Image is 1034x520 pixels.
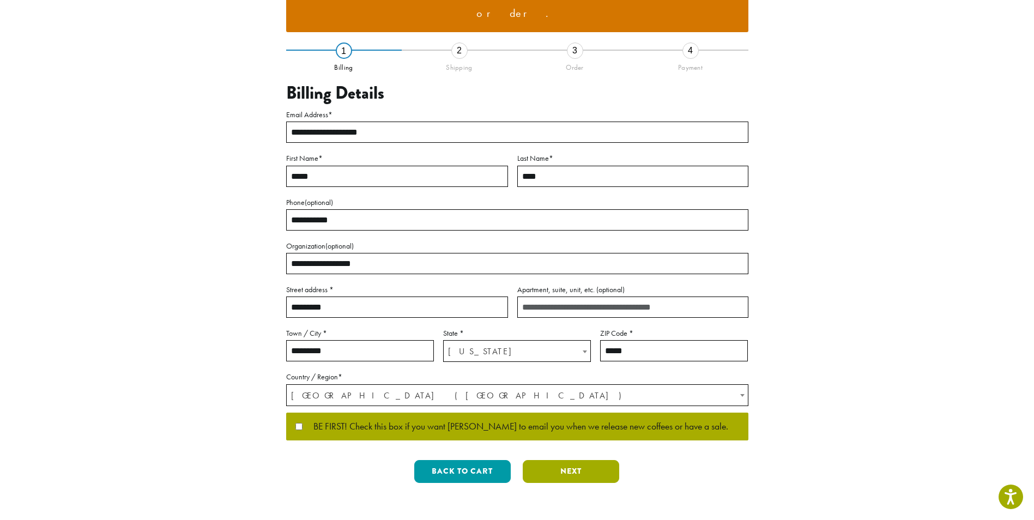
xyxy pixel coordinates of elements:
[295,423,303,430] input: BE FIRST! Check this box if you want [PERSON_NAME] to email you when we release new coffees or ha...
[596,285,625,294] span: (optional)
[414,460,511,483] button: Back to cart
[402,59,517,72] div: Shipping
[444,341,590,362] span: California
[286,384,748,406] span: Country / Region
[286,326,434,340] label: Town / City
[567,43,583,59] div: 3
[286,239,748,253] label: Organization
[336,43,352,59] div: 1
[303,422,728,432] span: BE FIRST! Check this box if you want [PERSON_NAME] to email you when we release new coffees or ha...
[325,241,354,251] span: (optional)
[523,460,619,483] button: Next
[443,340,591,362] span: State
[633,59,748,72] div: Payment
[451,43,468,59] div: 2
[287,385,748,406] span: United States (US)
[286,83,748,104] h3: Billing Details
[286,108,748,122] label: Email Address
[517,152,748,165] label: Last Name
[305,197,333,207] span: (optional)
[517,59,633,72] div: Order
[517,283,748,297] label: Apartment, suite, unit, etc.
[286,59,402,72] div: Billing
[682,43,699,59] div: 4
[286,283,508,297] label: Street address
[600,326,748,340] label: ZIP Code
[286,152,508,165] label: First Name
[443,326,591,340] label: State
